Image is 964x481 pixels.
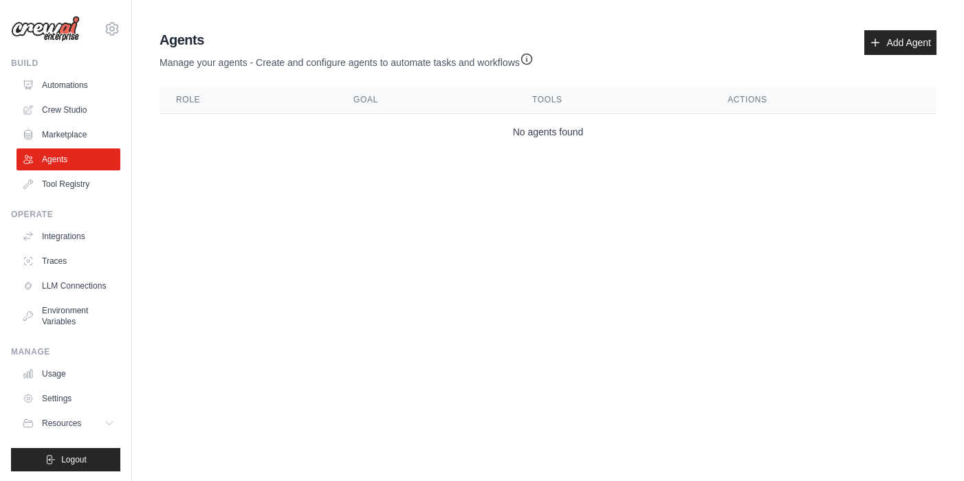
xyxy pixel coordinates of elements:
a: Agents [17,148,120,170]
a: Usage [17,363,120,385]
a: LLM Connections [17,275,120,297]
th: Goal [337,86,516,114]
a: Environment Variables [17,300,120,333]
a: Traces [17,250,120,272]
th: Tools [516,86,711,114]
a: Marketplace [17,124,120,146]
a: Tool Registry [17,173,120,195]
div: Build [11,58,120,69]
a: Settings [17,388,120,410]
a: Crew Studio [17,99,120,121]
button: Logout [11,448,120,471]
div: Operate [11,209,120,220]
th: Role [160,86,337,114]
th: Actions [711,86,936,114]
span: Logout [61,454,87,465]
a: Integrations [17,225,120,247]
td: No agents found [160,114,936,150]
button: Resources [17,412,120,434]
a: Add Agent [864,30,936,55]
img: Logo [11,16,80,42]
h2: Agents [160,30,534,49]
a: Automations [17,74,120,96]
div: Manage [11,346,120,357]
span: Resources [42,418,81,429]
p: Manage your agents - Create and configure agents to automate tasks and workflows [160,49,534,69]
